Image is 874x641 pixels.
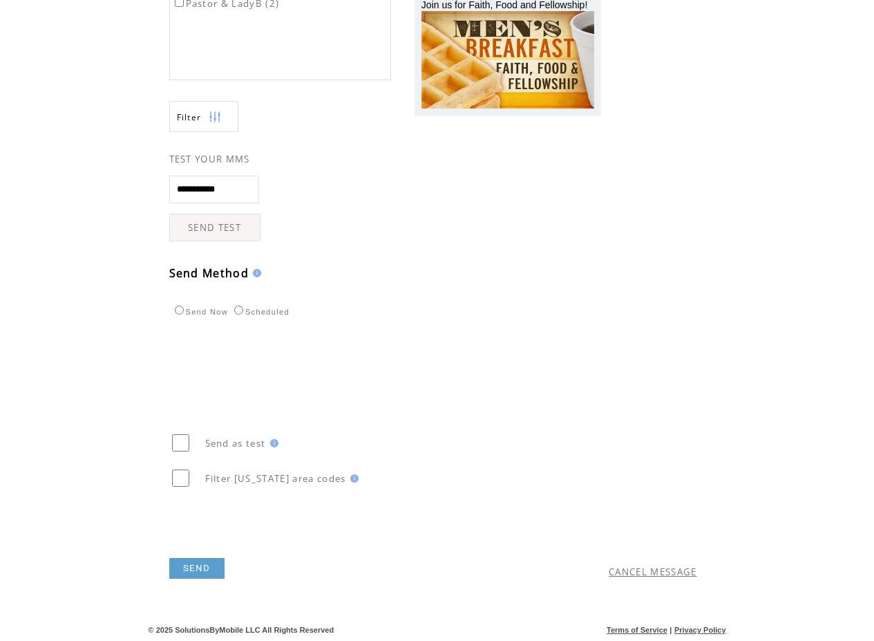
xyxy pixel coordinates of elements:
a: Terms of Service [607,626,667,634]
a: SEND TEST [169,214,260,241]
a: SEND [169,558,225,579]
span: TEST YOUR MMS [169,153,250,165]
input: Send Now [175,306,184,315]
a: Privacy Policy [674,626,726,634]
span: | [669,626,672,634]
span: Show filters [177,111,202,123]
span: Send as test [205,437,266,449]
img: help.gif [266,439,278,447]
input: Scheduled [234,306,243,315]
span: Filter [US_STATE] area codes [205,472,346,485]
img: help.gif [346,474,359,483]
span: © 2025 SolutionsByMobile LLC All Rights Reserved [149,626,334,634]
img: help.gif [249,269,261,277]
a: CANCEL MESSAGE [609,566,697,578]
label: Send Now [171,308,228,316]
span: Send Method [169,266,249,281]
label: Scheduled [231,308,289,316]
a: Filter [169,101,238,132]
img: filters.png [209,102,221,133]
